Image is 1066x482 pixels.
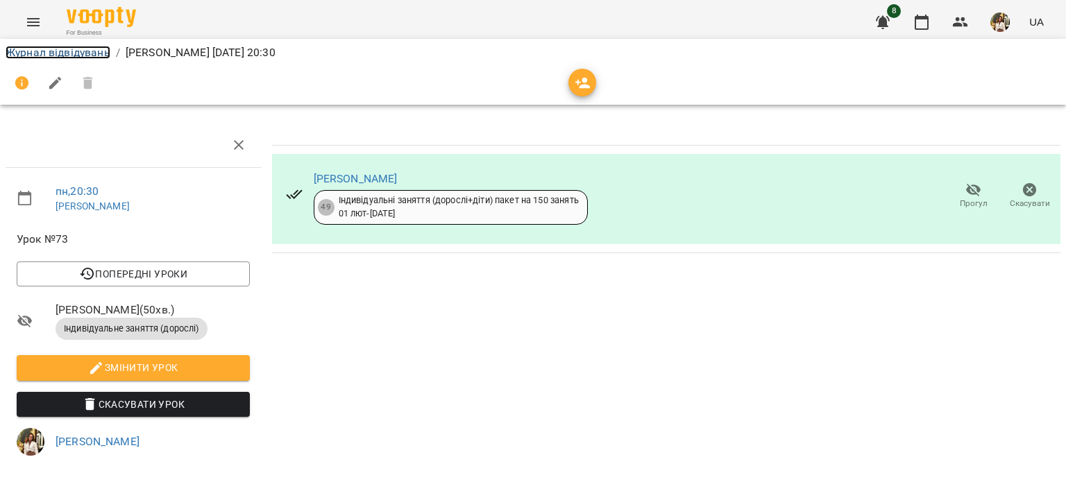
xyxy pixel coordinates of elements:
button: Попередні уроки [17,261,250,286]
button: Змінити урок [17,355,250,380]
span: Урок №73 [17,231,250,248]
a: [PERSON_NAME] [314,172,398,185]
a: Журнал відвідувань [6,46,110,59]
nav: breadcrumb [6,44,1060,61]
a: пн , 20:30 [56,184,99,198]
button: Скасувати Урок [17,392,250,417]
span: Попередні уроки [28,266,239,282]
li: / [116,44,120,61]
p: [PERSON_NAME] [DATE] 20:30 [126,44,276,61]
button: Menu [17,6,50,39]
span: [PERSON_NAME] ( 50 хв. ) [56,302,250,318]
span: Скасувати Урок [28,396,239,413]
span: Індивідуальне заняття (дорослі) [56,322,208,335]
span: UA [1029,15,1044,29]
span: For Business [67,28,136,37]
span: Скасувати [1010,198,1050,209]
div: Індивідуальні заняття (дорослі+діти) пакет на 150 занять 01 лют - [DATE] [339,194,579,220]
img: aea806cbca9c040a8c2344d296ea6535.jpg [990,12,1010,32]
span: Змінити урок [28,359,239,376]
span: 8 [887,4,901,18]
div: 49 [318,199,335,216]
button: UA [1024,9,1049,35]
img: aea806cbca9c040a8c2344d296ea6535.jpg [17,428,44,456]
span: Прогул [960,198,988,209]
a: [PERSON_NAME] [56,200,130,212]
a: [PERSON_NAME] [56,435,139,448]
button: Скасувати [1001,177,1058,216]
img: Voopty Logo [67,7,136,27]
button: Прогул [945,177,1001,216]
